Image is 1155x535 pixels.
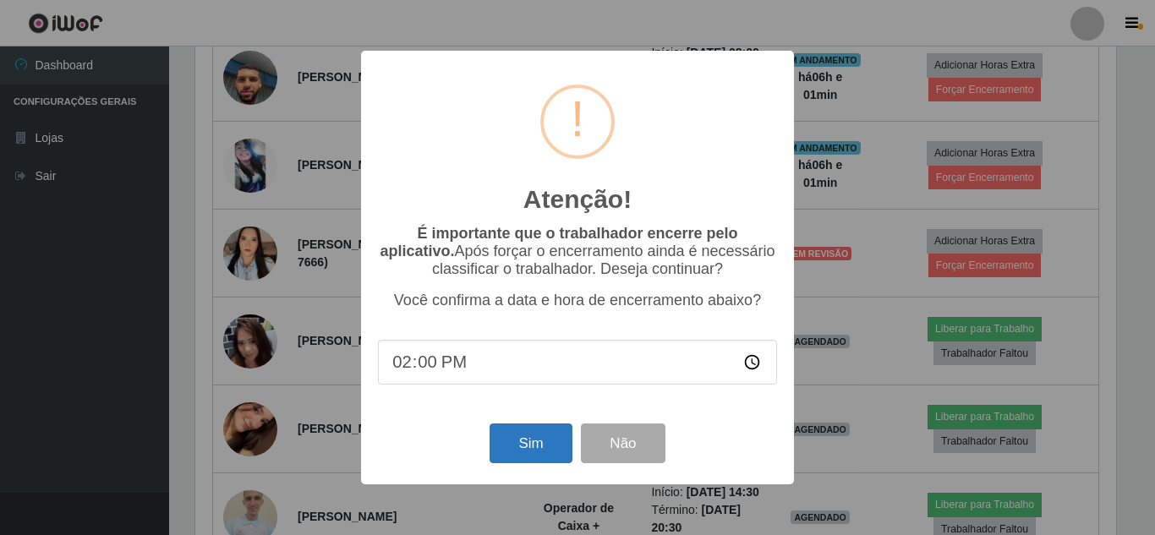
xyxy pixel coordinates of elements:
[523,184,632,215] h2: Atenção!
[490,423,572,463] button: Sim
[380,225,737,259] b: É importante que o trabalhador encerre pelo aplicativo.
[581,423,665,463] button: Não
[378,225,777,278] p: Após forçar o encerramento ainda é necessário classificar o trabalhador. Deseja continuar?
[378,292,777,309] p: Você confirma a data e hora de encerramento abaixo?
